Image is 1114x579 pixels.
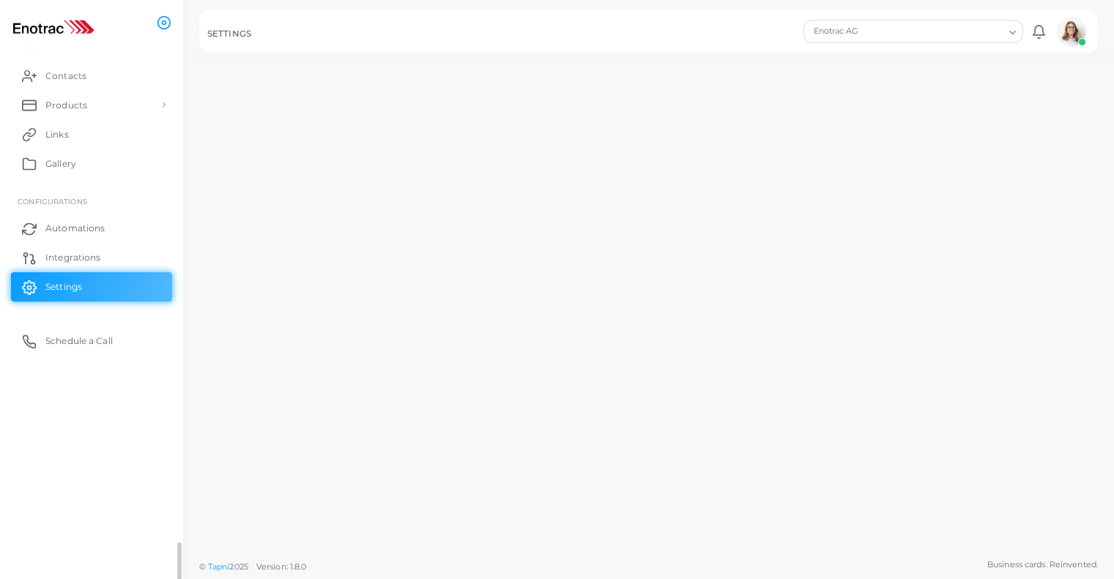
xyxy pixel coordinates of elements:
input: Search for option [919,23,1003,40]
a: Links [11,119,172,149]
a: Contacts [11,61,172,90]
a: Profiles [11,31,172,61]
img: logo [13,14,94,41]
a: Tapni [208,561,230,572]
span: Links [45,128,69,141]
a: Settings [11,272,172,302]
a: avatar [1052,17,1090,46]
span: Version: 1.8.0 [256,561,307,572]
span: Gallery [45,157,76,171]
span: 2025 [229,561,248,573]
a: Schedule a Call [11,326,172,356]
span: Configurations [18,197,87,206]
h5: SETTINGS [207,29,251,39]
a: Gallery [11,149,172,178]
span: Integrations [45,251,100,264]
span: Profiles [45,40,79,53]
span: Products [45,99,87,112]
a: Automations [11,214,172,243]
span: Enotrac AG [812,24,918,39]
a: Integrations [11,243,172,272]
span: Schedule a Call [45,335,113,348]
span: Contacts [45,70,86,83]
span: Automations [45,222,105,235]
a: Products [11,90,172,119]
span: © [199,561,306,573]
span: Business cards. Reinvented. [987,559,1098,571]
span: Settings [45,280,82,294]
img: avatar [1057,17,1086,46]
div: Search for option [803,20,1023,43]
